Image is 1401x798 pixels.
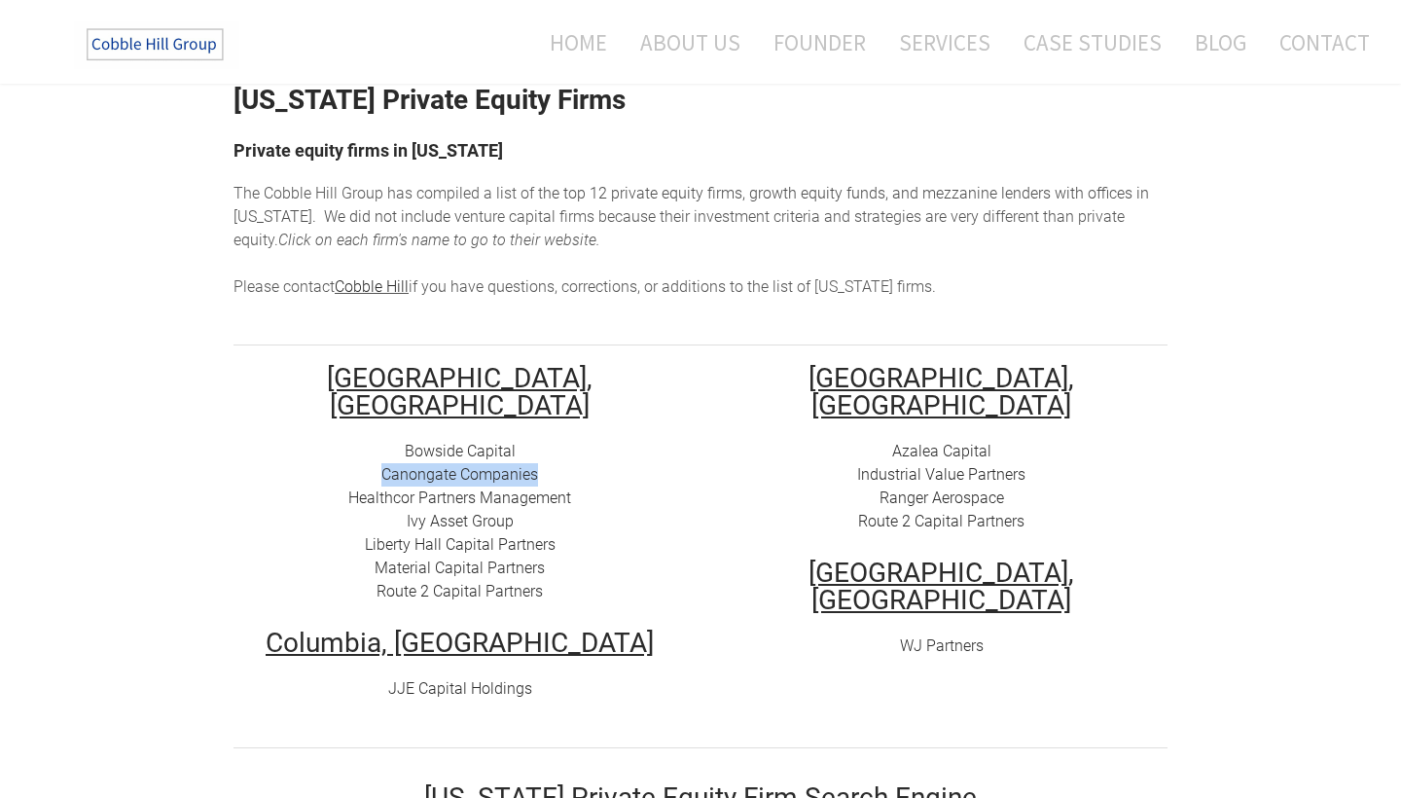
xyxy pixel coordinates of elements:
a: Industrial Value Partners [857,465,1025,484]
a: Azalea Capital [892,442,991,460]
a: Route 2 Capital Partners [858,512,1024,530]
a: Ranger Aerospace [880,489,1004,507]
a: Founder [759,17,880,68]
a: Liberty Hall Capital Partners [365,535,556,554]
a: Canongate Companies [381,465,538,484]
a: Services [884,17,1005,68]
span: Please contact if you have questions, corrections, or additions to the list of [US_STATE] firms. [233,277,936,296]
a: Home [521,17,622,68]
font: Private equity firms in [US_STATE] [233,140,503,161]
a: Ivy Asset Group [407,512,514,530]
a: About Us [626,17,755,68]
a: Healthcor Partners Management [348,489,571,507]
a: JJE Capital Holdings [388,679,532,698]
a: Contact [1265,17,1370,68]
u: [GEOGRAPHIC_DATA], [GEOGRAPHIC_DATA] [327,362,593,421]
strong: [US_STATE] Private Equity Firms [233,84,626,116]
div: he top 12 private equity firms, growth equity funds, and mezzanine lenders with offices in [US_ST... [233,182,1167,299]
u: [GEOGRAPHIC_DATA], [GEOGRAPHIC_DATA] [808,557,1074,616]
span: The Cobble Hill Group has compiled a list of t [233,184,543,202]
u: Columbia, [GEOGRAPHIC_DATA] [266,627,654,659]
span: enture capital firms because their investment criteria and strategies are very different than pri... [233,207,1125,249]
u: [GEOGRAPHIC_DATA], [GEOGRAPHIC_DATA] [808,362,1074,421]
a: WJ Partners [900,636,984,655]
em: Click on each firm's name to go to their website. ​ [278,231,600,249]
img: The Cobble Hill Group LLC [74,20,239,69]
a: Cobble Hill [335,277,409,296]
a: Route 2 Capital Partners [377,582,543,600]
a: Bowside Capital [405,442,516,460]
a: Case Studies [1009,17,1176,68]
a: Blog [1180,17,1261,68]
a: Material Capital Partners [375,559,545,577]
